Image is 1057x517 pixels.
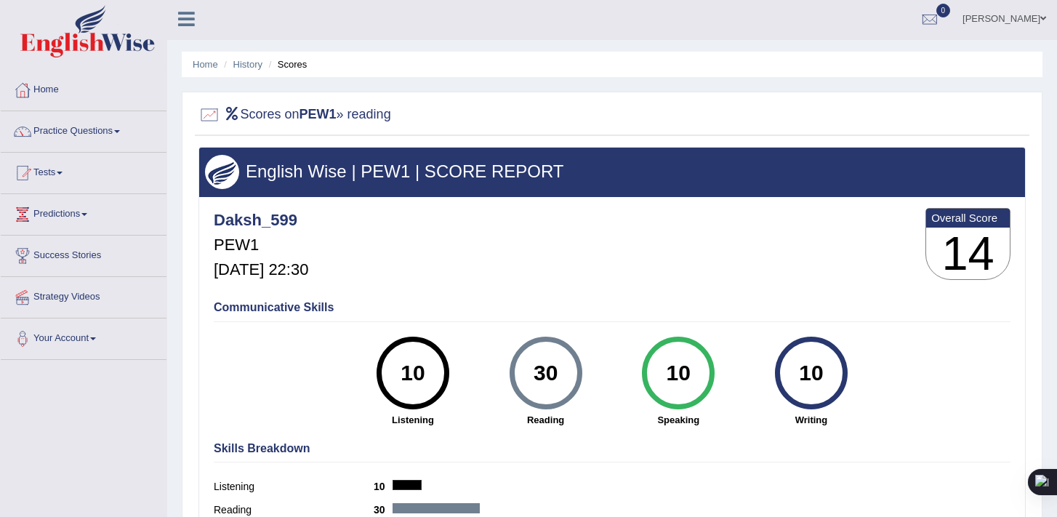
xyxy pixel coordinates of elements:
b: Overall Score [931,212,1005,224]
b: 30 [374,504,393,516]
img: wings.png [205,155,239,189]
a: History [233,59,262,70]
span: 0 [936,4,951,17]
div: 10 [652,342,705,404]
a: Home [1,70,166,106]
strong: Listening [354,413,473,427]
h4: Communicative Skills [214,301,1010,314]
label: Listening [214,479,374,494]
h2: Scores on » reading [198,104,391,126]
h4: Skills Breakdown [214,442,1010,455]
h5: PEW1 [214,236,308,254]
div: 10 [386,342,439,404]
a: Strategy Videos [1,277,166,313]
div: 10 [784,342,837,404]
a: Practice Questions [1,111,166,148]
h4: Daksh_599 [214,212,308,229]
a: Tests [1,153,166,189]
a: Predictions [1,194,166,231]
strong: Writing [752,413,871,427]
b: 10 [374,481,393,492]
a: Your Account [1,318,166,355]
b: PEW1 [300,107,337,121]
a: Success Stories [1,236,166,272]
div: 30 [519,342,572,404]
li: Scores [265,57,308,71]
a: Home [193,59,218,70]
strong: Speaking [619,413,738,427]
h3: 14 [926,228,1010,280]
h3: English Wise | PEW1 | SCORE REPORT [205,162,1019,181]
strong: Reading [486,413,605,427]
h5: [DATE] 22:30 [214,261,308,278]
